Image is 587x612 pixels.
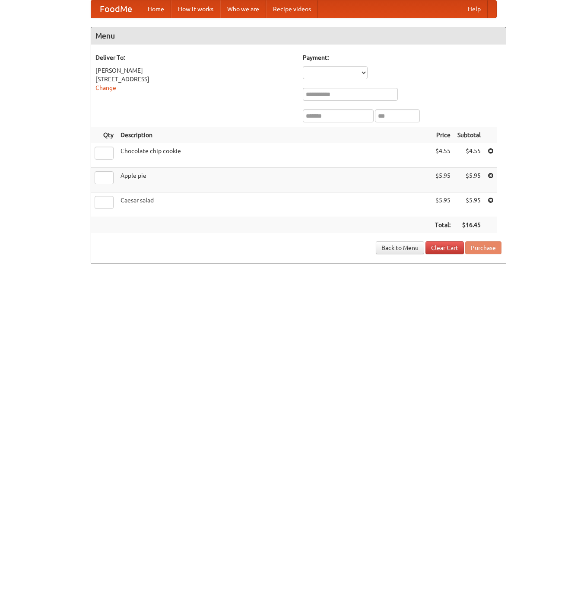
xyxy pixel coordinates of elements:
[461,0,488,18] a: Help
[141,0,171,18] a: Home
[425,241,464,254] a: Clear Cart
[454,127,484,143] th: Subtotal
[95,66,294,75] div: [PERSON_NAME]
[91,27,506,45] h4: Menu
[117,192,432,217] td: Caesar salad
[454,217,484,233] th: $16.45
[91,127,117,143] th: Qty
[432,217,454,233] th: Total:
[91,0,141,18] a: FoodMe
[266,0,318,18] a: Recipe videos
[117,168,432,192] td: Apple pie
[454,168,484,192] td: $5.95
[220,0,266,18] a: Who we are
[95,53,294,62] h5: Deliver To:
[95,84,116,91] a: Change
[95,75,294,83] div: [STREET_ADDRESS]
[117,143,432,168] td: Chocolate chip cookie
[432,192,454,217] td: $5.95
[454,192,484,217] td: $5.95
[465,241,501,254] button: Purchase
[432,127,454,143] th: Price
[376,241,424,254] a: Back to Menu
[117,127,432,143] th: Description
[171,0,220,18] a: How it works
[432,143,454,168] td: $4.55
[432,168,454,192] td: $5.95
[303,53,501,62] h5: Payment:
[454,143,484,168] td: $4.55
